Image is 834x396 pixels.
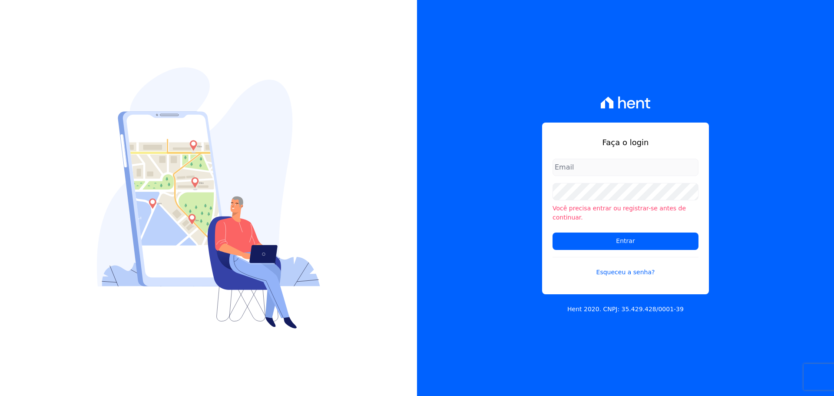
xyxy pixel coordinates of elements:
input: Email [553,159,698,176]
a: Esqueceu a senha? [553,257,698,277]
li: Você precisa entrar ou registrar-se antes de continuar. [553,204,698,222]
img: Login [97,67,320,329]
h1: Faça o login [553,136,698,148]
p: Hent 2020. CNPJ: 35.429.428/0001-39 [567,305,684,314]
input: Entrar [553,233,698,250]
